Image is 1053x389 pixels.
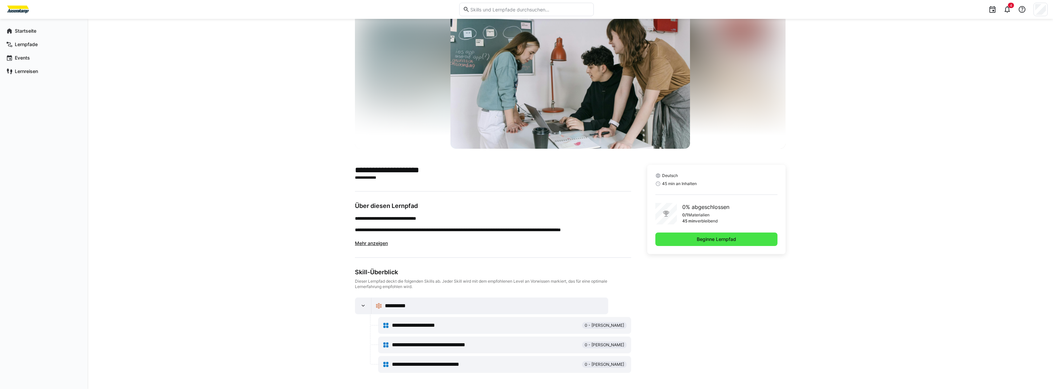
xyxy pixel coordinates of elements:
span: 0 - [PERSON_NAME] [585,362,624,367]
span: 45 min an Inhalten [662,181,697,186]
span: 0 - [PERSON_NAME] [585,323,624,328]
input: Skills und Lernpfade durchsuchen… [470,6,590,12]
span: 0 - [PERSON_NAME] [585,342,624,348]
h3: Über diesen Lernpfad [355,202,631,210]
div: Dieser Lernpfad deckt die folgenden Skills ab. Jeder Skill wird mit dem empfohlenen Level an Vorw... [355,279,631,289]
p: 0% abgeschlossen [682,203,729,211]
p: verbleibend [695,218,718,224]
button: Beginne Lernpfad [655,233,777,246]
span: Beginne Lernpfad [696,236,737,243]
p: 0/1 [682,212,688,218]
div: Skill-Überblick [355,269,631,276]
p: Materialien [688,212,710,218]
span: Deutsch [662,173,678,178]
p: 45 min [682,218,695,224]
span: 4 [1010,3,1012,7]
span: Mehr anzeigen [355,240,388,246]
